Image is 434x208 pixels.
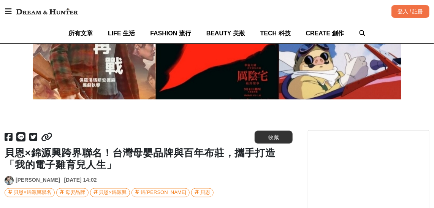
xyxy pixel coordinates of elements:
a: 所有文章 [68,23,93,43]
a: CREATE 創作 [306,23,344,43]
a: [PERSON_NAME] [16,176,60,184]
div: [DATE] 14:02 [64,176,97,184]
img: Dream & Hunter [12,5,82,18]
div: 貝恩 [200,189,210,197]
a: 母嬰品牌 [56,188,89,197]
span: 所有文章 [68,30,93,37]
a: 貝恩 [191,188,214,197]
span: CREATE 創作 [306,30,344,37]
img: 2025「9月上映電影推薦」：厲陰宅：最終聖事、紅豬、一戰再戰...快加入必看片單 [33,5,401,100]
a: 貝恩×錦源興 [90,188,130,197]
div: 母嬰品牌 [65,189,85,197]
span: LIFE 生活 [108,30,135,37]
a: LIFE 生活 [108,23,135,43]
a: Avatar [5,176,14,185]
span: BEAUTY 美妝 [206,30,245,37]
div: 登入 / 註冊 [391,5,429,18]
span: TECH 科技 [260,30,291,37]
div: 貝恩×錦源興聯名 [14,189,51,197]
a: 貝恩×錦源興聯名 [5,188,55,197]
a: BEAUTY 美妝 [206,23,245,43]
span: FASHION 流行 [150,30,191,37]
a: TECH 科技 [260,23,291,43]
a: FASHION 流行 [150,23,191,43]
a: 錦[PERSON_NAME] [131,188,190,197]
img: Avatar [5,176,13,185]
h1: 貝恩×錦源興跨界聯名！台灣母嬰品牌與百年布莊，攜手打造「我的電子雞育兒人生」 [5,147,293,171]
div: 錦[PERSON_NAME] [141,189,186,197]
button: 收藏 [255,131,293,144]
div: 貝恩×錦源興 [99,189,127,197]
